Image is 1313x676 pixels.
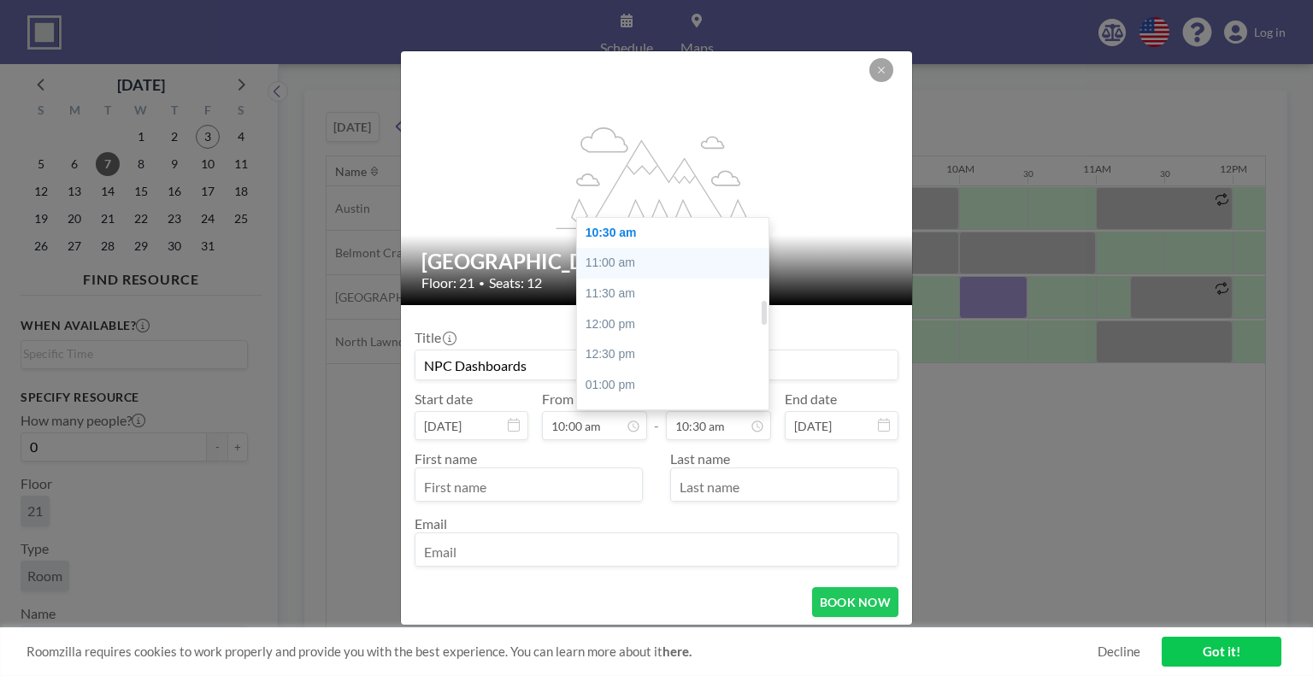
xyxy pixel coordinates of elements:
button: BOOK NOW [812,587,898,617]
a: Decline [1098,644,1140,660]
div: 12:30 pm [577,339,777,370]
div: 11:30 am [577,279,777,309]
label: Title [415,329,455,346]
input: Last name [671,472,898,501]
input: Email [415,537,898,566]
input: Guest reservation [415,350,898,379]
span: • [479,277,485,290]
span: Floor: 21 [421,274,474,291]
input: First name [415,472,642,501]
label: First name [415,450,477,467]
span: - [654,397,659,434]
a: here. [662,644,692,659]
div: 01:00 pm [577,370,777,401]
h2: [GEOGRAPHIC_DATA] [421,249,893,274]
div: 01:30 pm [577,400,777,431]
label: Email [415,515,447,532]
div: 10:30 am [577,218,777,249]
label: From [542,391,574,408]
div: 11:00 am [577,248,777,279]
span: Roomzilla requires cookies to work properly and provide you with the best experience. You can lea... [26,644,1098,660]
div: 12:00 pm [577,309,777,340]
span: Seats: 12 [489,274,542,291]
label: Last name [670,450,730,467]
a: Got it! [1162,637,1281,667]
label: End date [785,391,837,408]
label: Start date [415,391,473,408]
